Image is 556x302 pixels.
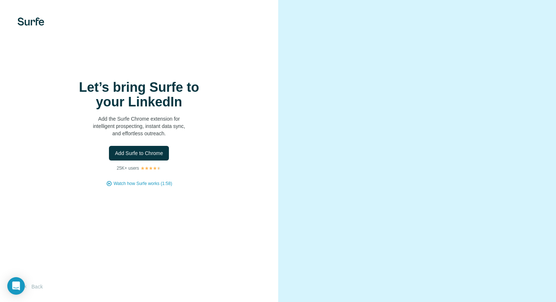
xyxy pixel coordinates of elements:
[66,80,212,109] h1: Let’s bring Surfe to your LinkedIn
[117,165,139,171] p: 25K+ users
[7,277,25,295] div: Open Intercom Messenger
[18,18,44,26] img: Surfe's logo
[140,166,161,170] img: Rating Stars
[109,146,169,161] button: Add Surfe to Chrome
[18,280,48,293] button: Back
[66,115,212,137] p: Add the Surfe Chrome extension for intelligent prospecting, instant data sync, and effortless out...
[115,150,163,157] span: Add Surfe to Chrome
[114,180,172,187] button: Watch how Surfe works (1:58)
